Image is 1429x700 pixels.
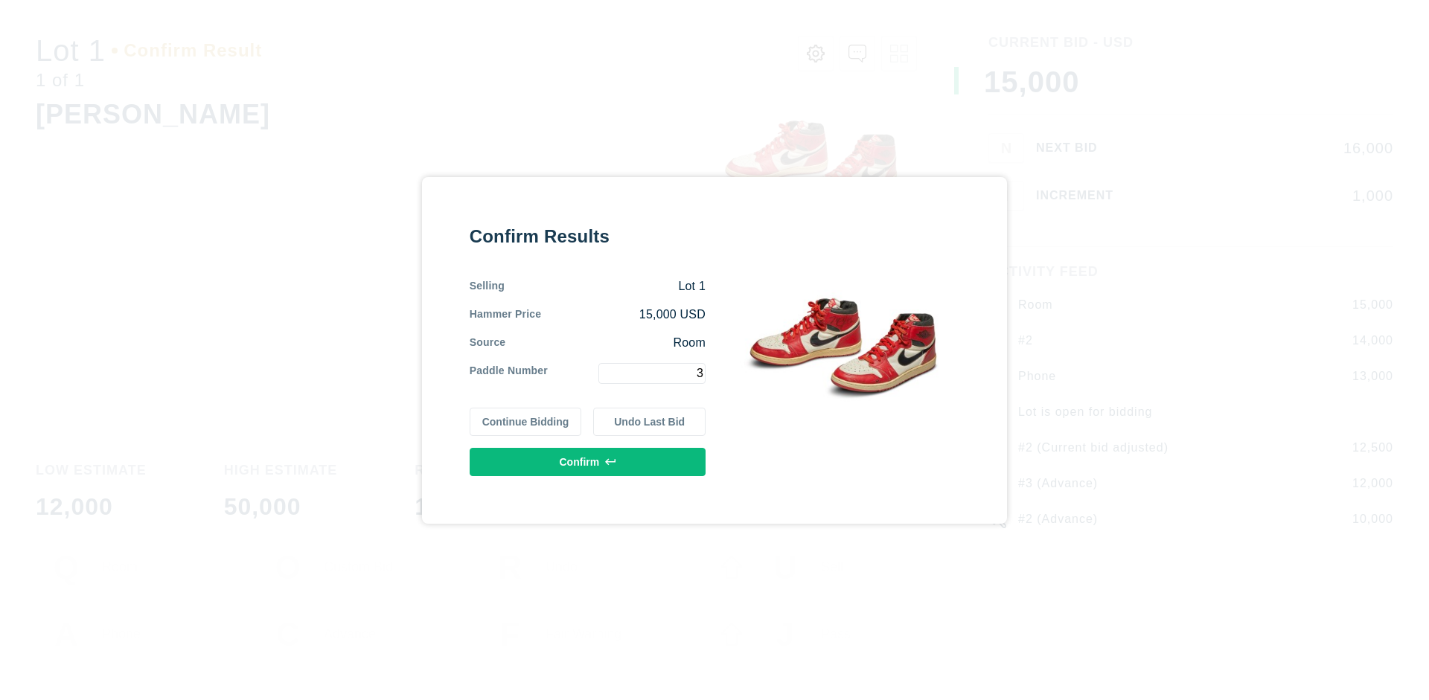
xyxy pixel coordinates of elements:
div: Hammer Price [470,306,542,323]
div: Source [470,335,506,351]
div: Room [505,335,706,351]
button: Confirm [470,448,706,476]
button: Continue Bidding [470,408,582,436]
div: Paddle Number [470,363,548,384]
div: Selling [470,278,505,295]
div: Confirm Results [470,225,706,248]
div: 15,000 USD [541,306,706,323]
button: Undo Last Bid [593,408,706,436]
div: Lot 1 [505,278,706,295]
